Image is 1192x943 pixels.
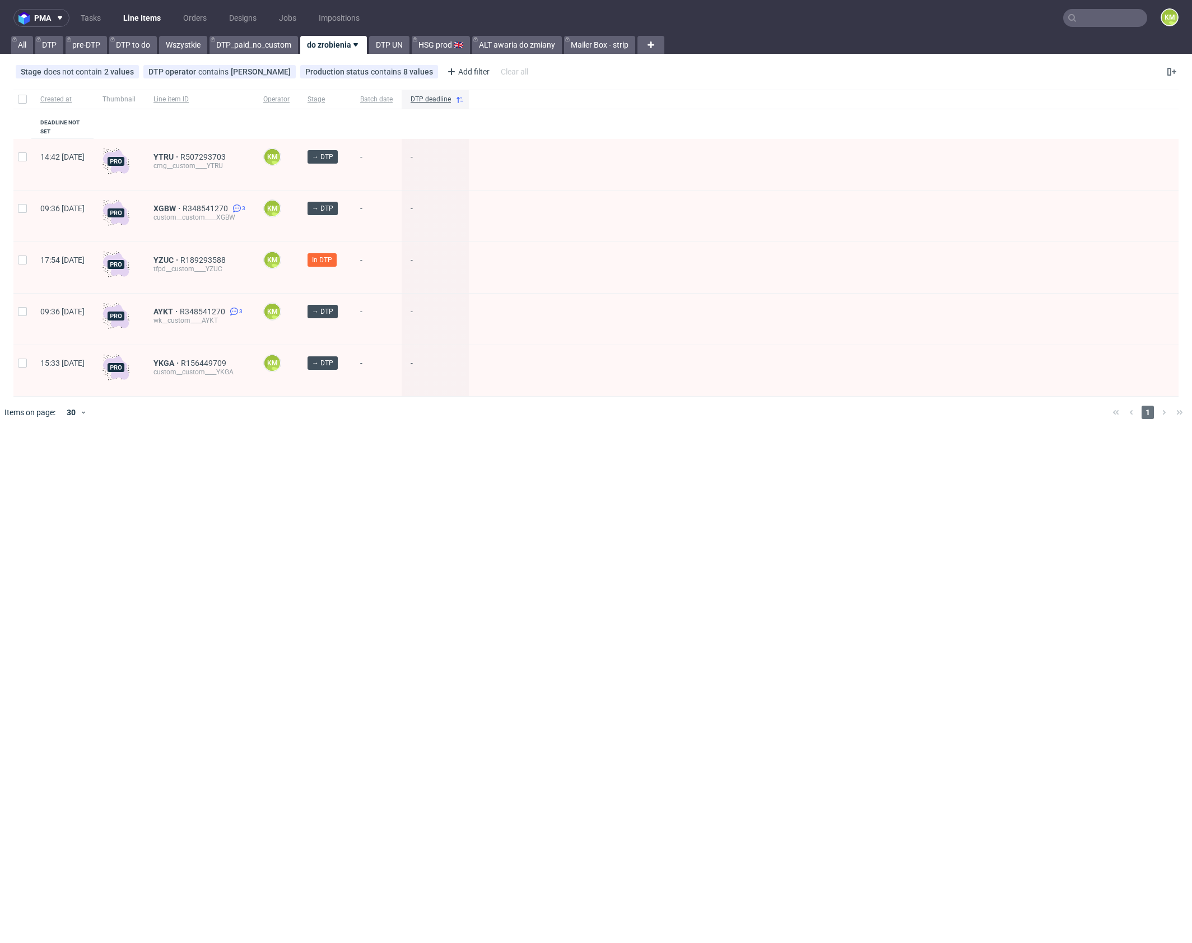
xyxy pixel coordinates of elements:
[40,95,85,104] span: Created at
[312,358,333,368] span: → DTP
[308,95,342,104] span: Stage
[103,199,129,226] img: pro-icon.017ec5509f39f3e742e3.png
[60,405,80,420] div: 30
[300,36,367,54] a: do zrobienia
[40,307,85,316] span: 09:36 [DATE]
[103,354,129,381] img: pro-icon.017ec5509f39f3e742e3.png
[153,256,180,264] span: YZUC
[360,95,393,104] span: Batch date
[411,204,460,228] span: -
[180,256,228,264] a: R189293588
[1162,10,1177,25] figcaption: KM
[222,9,263,27] a: Designs
[360,359,393,383] span: -
[264,355,280,371] figcaption: KM
[18,12,34,25] img: logo
[153,264,245,273] div: tfpd__custom____YZUC
[104,67,134,76] div: 2 values
[360,152,393,176] span: -
[103,95,136,104] span: Thumbnail
[148,67,198,76] span: DTP operator
[264,304,280,319] figcaption: KM
[264,252,280,268] figcaption: KM
[198,67,231,76] span: contains
[312,255,332,265] span: In DTP
[264,201,280,216] figcaption: KM
[239,307,243,316] span: 3
[153,359,181,368] a: YKGA
[371,67,403,76] span: contains
[305,67,371,76] span: Production status
[1142,406,1154,419] span: 1
[159,36,207,54] a: Wszystkie
[74,9,108,27] a: Tasks
[153,368,245,377] div: custom__custom____YKGA
[242,204,245,213] span: 3
[411,256,460,280] span: -
[153,152,180,161] a: YTRU
[230,204,245,213] a: 3
[35,36,63,54] a: DTP
[411,359,460,383] span: -
[499,64,530,80] div: Clear all
[180,307,227,316] a: R348541270
[312,152,333,162] span: → DTP
[153,307,180,316] a: AYKT
[13,9,69,27] button: pma
[411,95,451,104] span: DTP deadline
[272,9,303,27] a: Jobs
[360,204,393,228] span: -
[231,67,291,76] div: [PERSON_NAME]
[153,95,245,104] span: Line item ID
[66,36,107,54] a: pre-DTP
[103,251,129,278] img: pro-icon.017ec5509f39f3e742e3.png
[564,36,635,54] a: Mailer Box - strip
[360,307,393,331] span: -
[209,36,298,54] a: DTP_paid_no_custom
[40,152,85,161] span: 14:42 [DATE]
[183,204,230,213] a: R348541270
[40,256,85,264] span: 17:54 [DATE]
[21,67,44,76] span: Stage
[403,67,433,76] div: 8 values
[181,359,229,368] a: R156449709
[117,9,167,27] a: Line Items
[153,161,245,170] div: cmg__custom____YTRU
[40,118,85,136] div: Deadline not set
[472,36,562,54] a: ALT awaria do zmiany
[263,95,290,104] span: Operator
[412,36,470,54] a: HSG prod 🇬🇧
[40,359,85,368] span: 15:33 [DATE]
[153,204,183,213] a: XGBW
[109,36,157,54] a: DTP to do
[44,67,104,76] span: does not contain
[411,307,460,331] span: -
[153,316,245,325] div: wk__custom____AYKT
[360,256,393,280] span: -
[369,36,409,54] a: DTP UN
[180,152,228,161] a: R507293703
[411,152,460,176] span: -
[103,148,129,175] img: pro-icon.017ec5509f39f3e742e3.png
[153,213,245,222] div: custom__custom____XGBW
[312,9,366,27] a: Impositions
[11,36,33,54] a: All
[176,9,213,27] a: Orders
[227,307,243,316] a: 3
[312,306,333,317] span: → DTP
[312,203,333,213] span: → DTP
[103,303,129,329] img: pro-icon.017ec5509f39f3e742e3.png
[443,63,492,81] div: Add filter
[40,204,85,213] span: 09:36 [DATE]
[264,149,280,165] figcaption: KM
[4,407,55,418] span: Items on page:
